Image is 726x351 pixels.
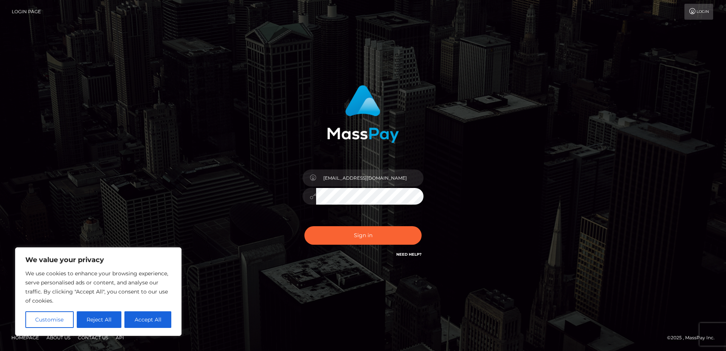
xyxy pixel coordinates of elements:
[304,226,422,245] button: Sign in
[77,311,122,328] button: Reject All
[113,332,127,343] a: API
[327,85,399,143] img: MassPay Login
[8,332,42,343] a: Homepage
[25,255,171,264] p: We value your privacy
[15,247,181,336] div: We value your privacy
[12,4,41,20] a: Login Page
[124,311,171,328] button: Accept All
[667,334,720,342] div: © 2025 , MassPay Inc.
[396,252,422,257] a: Need Help?
[75,332,111,343] a: Contact Us
[43,332,73,343] a: About Us
[316,169,423,186] input: Username...
[684,4,713,20] a: Login
[25,311,74,328] button: Customise
[25,269,171,305] p: We use cookies to enhance your browsing experience, serve personalised ads or content, and analys...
